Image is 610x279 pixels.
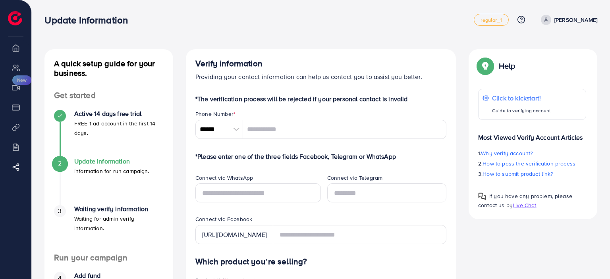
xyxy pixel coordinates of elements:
span: regular_1 [481,17,502,23]
span: If you have any problem, please contact us by [478,192,572,209]
label: Connect via Facebook [195,215,252,223]
p: Waiting for admin verify information. [74,214,164,233]
h4: Run your campaign [44,253,173,263]
h4: A quick setup guide for your business. [44,59,173,78]
h3: Update Information [44,14,134,26]
img: Popup guide [478,59,492,73]
span: Live Chat [513,201,536,209]
p: 3. [478,169,586,179]
p: [PERSON_NAME] [554,15,597,25]
label: Phone Number [195,110,236,118]
p: FREE 1 ad account in the first 14 days. [74,119,164,138]
li: Update Information [44,158,173,205]
h4: Update Information [74,158,149,165]
h4: Active 14 days free trial [74,110,164,117]
span: Why verify account? [481,149,533,157]
p: Most Viewed Verify Account Articles [478,126,586,142]
p: Providing your contact information can help us contact you to assist you better. [195,72,446,81]
p: *Please enter one of the three fields Facebook, Telegram or WhatsApp [195,152,446,161]
a: regular_1 [474,14,508,26]
span: How to submit product link? [483,170,553,178]
p: 1. [478,148,586,158]
label: Connect via Telegram [327,174,382,182]
p: 2. [478,159,586,168]
img: logo [8,11,22,25]
h4: Get started [44,90,173,100]
span: How to pass the verification process [483,160,575,167]
li: Active 14 days free trial [44,110,173,158]
p: Help [499,61,515,71]
span: 2 [58,159,62,168]
p: Click to kickstart! [492,93,551,103]
div: [URL][DOMAIN_NAME] [195,225,273,244]
p: Information for run campaign. [74,166,149,176]
h4: Verify information [195,59,446,69]
h4: Waiting verify information [74,205,164,213]
h4: Which product you’re selling? [195,257,446,267]
label: Connect via WhatsApp [195,174,253,182]
li: Waiting verify information [44,205,173,253]
p: *The verification process will be rejected if your personal contact is invalid [195,94,446,104]
img: Popup guide [478,192,486,200]
p: Guide to verifying account [492,106,551,115]
span: 3 [58,206,62,216]
a: [PERSON_NAME] [538,15,597,25]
